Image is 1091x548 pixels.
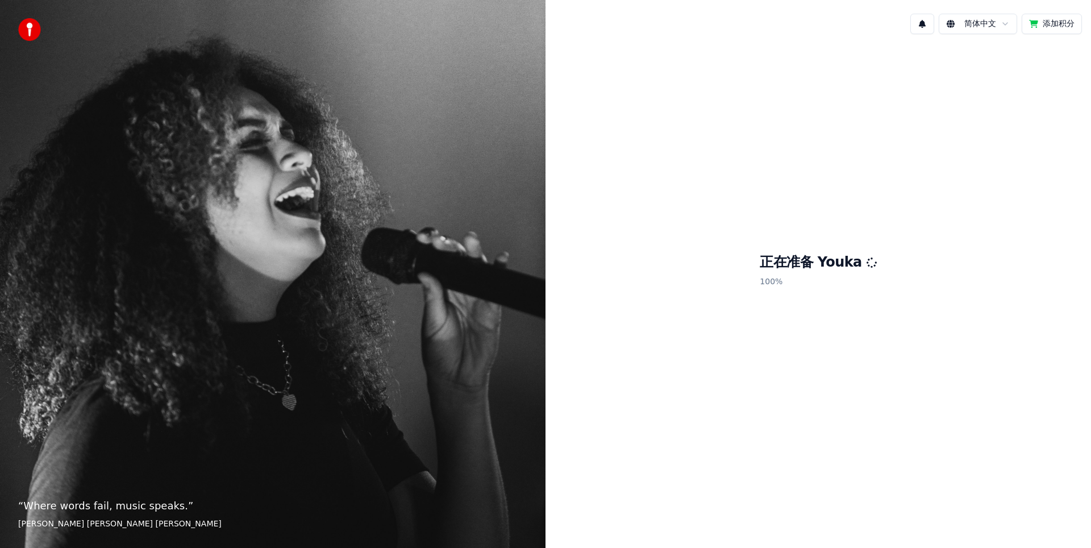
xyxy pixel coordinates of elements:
button: 添加积分 [1022,14,1082,34]
img: youka [18,18,41,41]
footer: [PERSON_NAME] [PERSON_NAME] [PERSON_NAME] [18,518,527,530]
p: “ Where words fail, music speaks. ” [18,498,527,514]
p: 100 % [760,272,876,292]
h1: 正在准备 Youka [760,254,876,272]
